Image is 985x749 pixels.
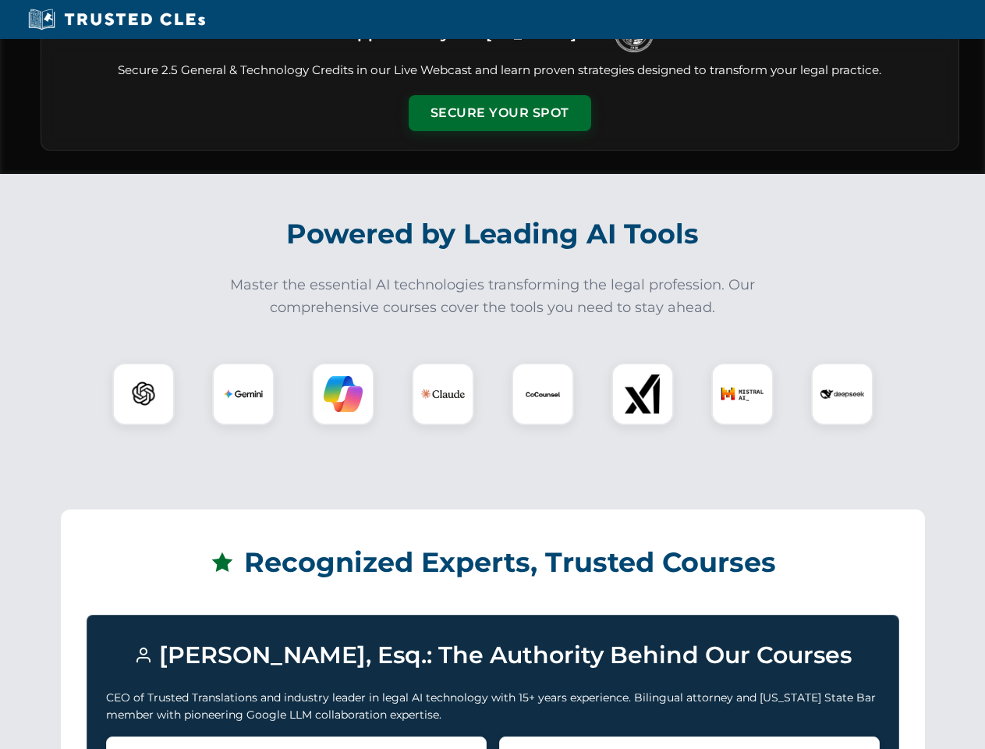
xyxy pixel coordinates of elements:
[106,634,880,676] h3: [PERSON_NAME], Esq.: The Authority Behind Our Courses
[623,374,662,414] img: xAI Logo
[212,363,275,425] div: Gemini
[512,363,574,425] div: CoCounsel
[324,374,363,414] img: Copilot Logo
[611,363,674,425] div: xAI
[421,372,465,416] img: Claude Logo
[23,8,210,31] img: Trusted CLEs
[811,363,873,425] div: DeepSeek
[60,62,940,80] p: Secure 2.5 General & Technology Credits in our Live Webcast and learn proven strategies designed ...
[312,363,374,425] div: Copilot
[820,372,864,416] img: DeepSeek Logo
[220,274,766,319] p: Master the essential AI technologies transforming the legal profession. Our comprehensive courses...
[87,535,899,590] h2: Recognized Experts, Trusted Courses
[112,363,175,425] div: ChatGPT
[409,95,591,131] button: Secure Your Spot
[523,374,562,414] img: CoCounsel Logo
[224,374,263,414] img: Gemini Logo
[721,372,764,416] img: Mistral AI Logo
[412,363,474,425] div: Claude
[106,689,880,724] p: CEO of Trusted Translations and industry leader in legal AI technology with 15+ years experience....
[711,363,774,425] div: Mistral AI
[121,371,166,417] img: ChatGPT Logo
[61,207,925,261] h2: Powered by Leading AI Tools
